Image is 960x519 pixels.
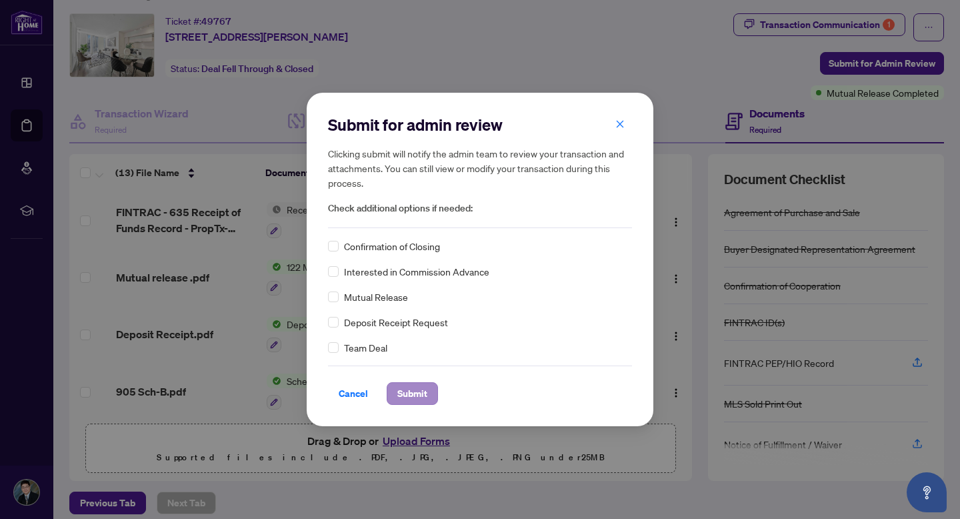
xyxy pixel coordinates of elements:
[344,340,387,355] span: Team Deal
[328,382,379,405] button: Cancel
[344,264,489,279] span: Interested in Commission Advance
[615,119,625,129] span: close
[339,383,368,404] span: Cancel
[344,290,408,304] span: Mutual Release
[387,382,438,405] button: Submit
[328,201,632,216] span: Check additional options if needed:
[328,146,632,190] h5: Clicking submit will notify the admin team to review your transaction and attachments. You can st...
[344,315,448,330] span: Deposit Receipt Request
[907,472,947,512] button: Open asap
[344,239,440,253] span: Confirmation of Closing
[328,114,632,135] h2: Submit for admin review
[397,383,427,404] span: Submit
